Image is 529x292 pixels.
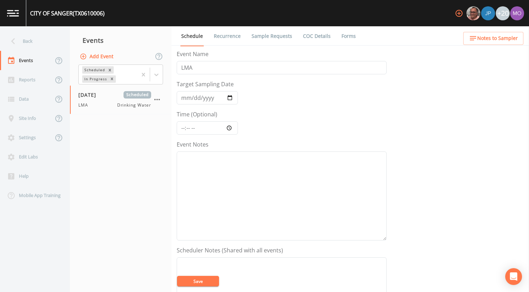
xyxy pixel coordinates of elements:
div: Remove In Progress [108,75,116,83]
label: Event Notes [177,140,209,149]
a: Recurrence [213,26,242,46]
div: Mike Franklin [466,6,481,20]
div: Remove Scheduled [106,66,114,74]
div: Open Intercom Messenger [505,268,522,285]
span: [DATE] [78,91,101,99]
label: Scheduler Notes (Shared with all events) [177,246,283,254]
button: Add Event [78,50,116,63]
span: Scheduled [124,91,151,99]
label: Time (Optional) [177,110,217,118]
a: Schedule [180,26,204,46]
div: +20 [496,6,510,20]
button: Notes to Sampler [463,32,523,45]
a: COC Details [302,26,332,46]
div: In Progress [82,75,108,83]
span: Drinking Water [117,102,151,108]
button: Save [177,276,219,286]
img: e2d790fa78825a4bb76dcb6ab311d44c [466,6,480,20]
span: Notes to Sampler [477,34,518,43]
img: 4e251478aba98ce068fb7eae8f78b90c [510,6,524,20]
label: Target Sampling Date [177,80,234,88]
div: Events [70,32,171,49]
div: Scheduled [82,66,106,74]
span: LMA [78,102,92,108]
div: CITY OF SANGER (TX0610006) [30,9,105,18]
div: Joshua gere Paul [481,6,495,20]
a: Forms [340,26,357,46]
a: Sample Requests [251,26,293,46]
a: [DATE]ScheduledLMADrinking Water [70,86,171,114]
label: Event Name [177,50,209,58]
img: logo [7,10,19,16]
img: 41241ef155101aa6d92a04480b0d0000 [481,6,495,20]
